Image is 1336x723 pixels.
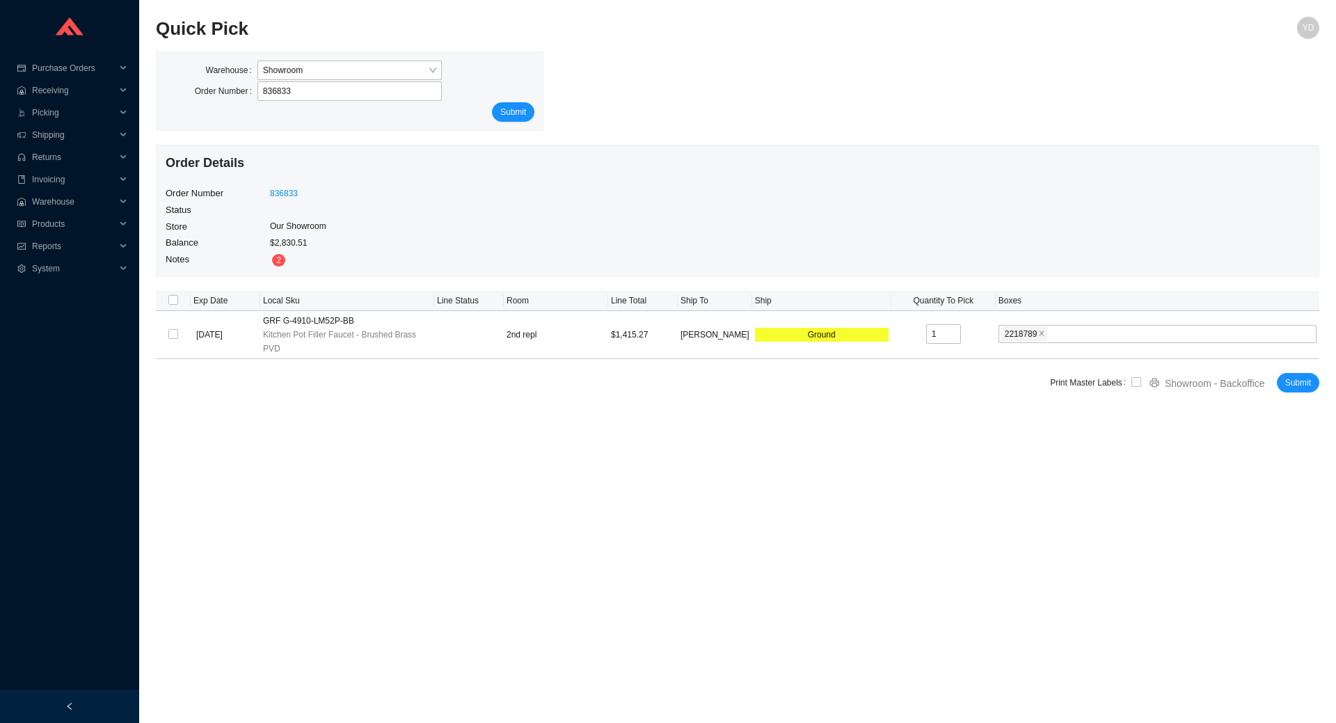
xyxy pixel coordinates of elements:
[504,311,608,359] td: 2nd repl
[269,219,327,235] td: Our Showroom
[191,291,260,311] th: Exp Date
[32,79,116,102] span: Receiving
[165,251,269,268] td: Notes
[165,202,269,219] td: Status
[276,255,281,265] span: 2
[1038,330,1045,338] span: close
[755,328,889,342] div: Ground
[17,220,26,228] span: read
[206,61,257,80] label: Warehouse
[434,291,504,311] th: Line Status
[608,311,678,359] td: $1,415.27
[17,153,26,161] span: customer-service
[263,61,437,79] span: Showroom
[195,81,257,101] label: Order Number
[1303,17,1314,39] span: YD
[492,102,534,122] button: Submit
[270,189,298,198] a: 836833
[1005,328,1037,340] span: 2218789
[193,327,225,342] span: [DATE]
[1285,376,1311,390] span: Submit
[260,291,434,311] th: Local Sku
[32,124,116,146] span: Shipping
[263,328,431,356] span: Kitchen Pot Filler Faucet - Brushed Brass PVD
[269,235,327,251] td: $2,830.51
[263,314,354,328] span: GRF G-4910-LM52P-BB
[891,291,996,311] th: Quantity To Pick
[32,168,116,191] span: Invoicing
[165,235,269,251] td: Balance
[17,175,26,184] span: book
[17,64,26,72] span: credit-card
[165,185,269,202] td: Order Number
[32,146,116,168] span: Returns
[32,213,116,235] span: Products
[17,242,26,251] span: fund
[504,291,608,311] th: Room
[165,219,269,235] td: Store
[1141,373,1277,392] button: printerShowroom - Backoffice
[1001,327,1048,341] span: 2218789
[752,291,891,311] th: Ship
[1050,373,1131,392] label: Print Master Labels
[272,254,285,267] sup: 2
[996,291,1319,311] th: Boxes
[1277,373,1319,392] button: Submit
[500,105,526,119] span: Submit
[32,235,116,257] span: Reports
[32,191,116,213] span: Warehouse
[678,311,752,359] td: [PERSON_NAME]
[156,17,1028,41] h2: Quick Pick
[32,257,116,280] span: System
[678,291,752,311] th: Ship To
[32,102,116,124] span: Picking
[166,154,326,175] h4: Order Details
[608,291,678,311] th: Line Total
[65,702,74,710] span: left
[32,57,116,79] span: Purchase Orders
[17,264,26,273] span: setting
